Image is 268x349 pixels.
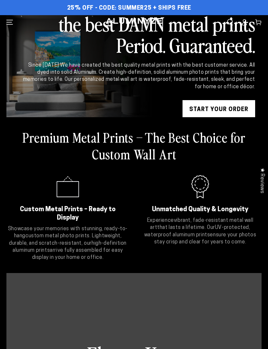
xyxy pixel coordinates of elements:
strong: custom metal photo prints [25,233,90,239]
div: Since [DATE] We have created the best quality metal prints with the best customer service. All dy... [22,62,255,91]
strong: UV-protected, waterproof aluminum prints [144,225,250,237]
div: Click to open Judge.me floating reviews tab [256,163,268,198]
strong: vibrant, fade-resistant metal wall art [150,218,253,230]
img: Aluminyze [105,17,163,27]
p: Experience that lasts a lifetime. Our ensure your photos stay crisp and clear for years to come. [139,217,262,246]
h2: Unmatched Quality & Longevity [147,205,254,214]
h2: Custom Metal Prints – Ready to Display [14,205,121,222]
span: 25% OFF - Code: SUMMER25 + Ships Free [67,5,191,12]
summary: Search our site [223,15,237,29]
p: Showcase your memories with stunning, ready-to-hang . Lightweight, durable, and scratch-resistant... [6,225,129,261]
summary: Menu [3,15,17,29]
h2: Premium Metal Prints – The Best Choice for Custom Wall Art [6,129,262,162]
a: START YOUR Order [183,100,255,119]
h2: the best DAMN metal prints Period. Guaranteed. [22,13,255,55]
